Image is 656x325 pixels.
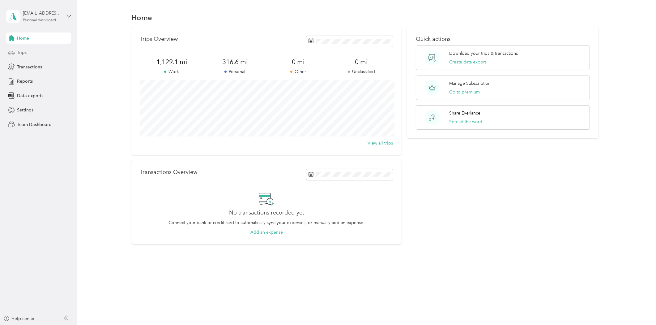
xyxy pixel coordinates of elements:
span: Team Dashboard [17,121,52,128]
p: Share Everlance [449,110,480,116]
p: Work [140,68,203,75]
button: Spread the word [449,119,482,125]
div: [EMAIL_ADDRESS][DOMAIN_NAME] [23,10,62,16]
p: Unclassified [330,68,393,75]
p: Other [266,68,330,75]
span: Reports [17,78,33,84]
h2: No transactions recorded yet [229,210,304,216]
span: 0 mi [330,58,393,66]
p: Quick actions [416,36,590,42]
p: Manage Subscription [449,80,491,87]
p: Personal [203,68,267,75]
h1: Home [131,14,152,21]
p: Connect your bank or credit card to automatically sync your expenses, or manually add an expense. [168,219,364,226]
span: 316.6 mi [203,58,267,66]
iframe: Everlance-gr Chat Button Frame [621,290,656,325]
p: Download your trips & transactions [449,50,518,57]
button: View all trips [368,140,393,146]
p: Transactions Overview [140,169,197,175]
span: Trips [17,49,27,56]
div: Personal dashboard [23,19,56,22]
span: Data exports [17,93,43,99]
button: Go to premium [449,89,480,95]
span: Settings [17,107,33,113]
span: 1,129.1 mi [140,58,203,66]
span: Transactions [17,64,42,70]
p: Trips Overview [140,36,178,42]
button: Create data export [449,59,486,65]
button: Add an expense [250,229,283,236]
span: Home [17,35,29,41]
span: 0 mi [266,58,330,66]
button: Help center [3,315,35,322]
